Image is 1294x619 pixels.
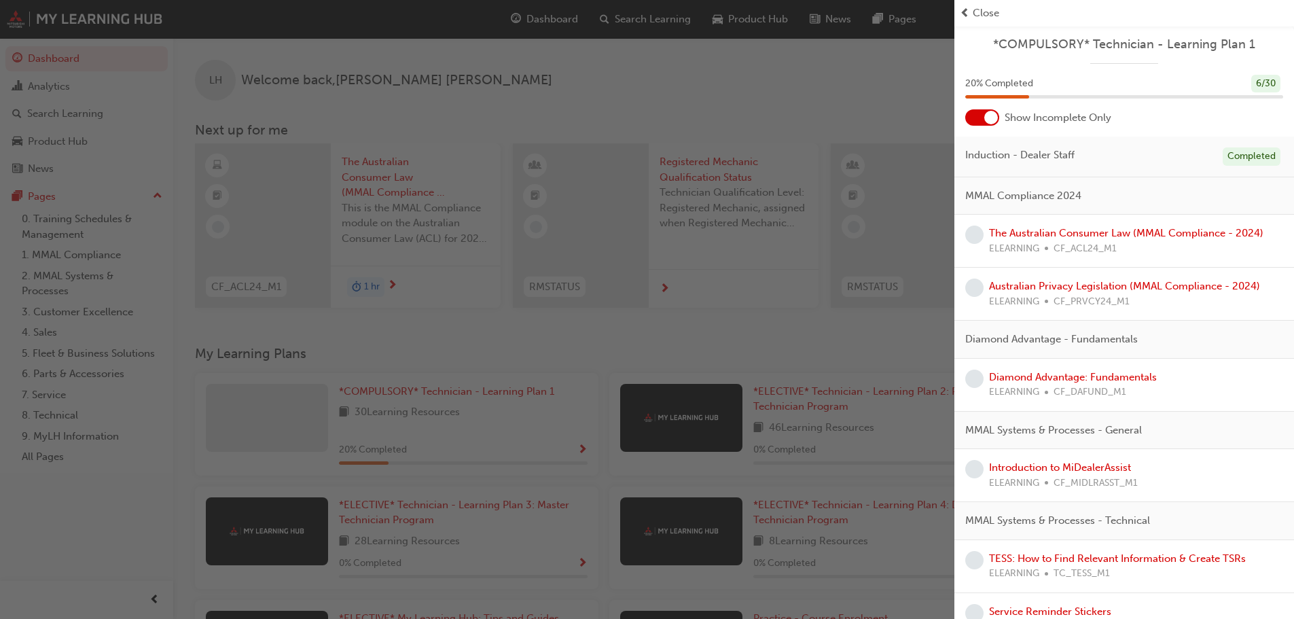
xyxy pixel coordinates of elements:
[1054,241,1117,257] span: CF_ACL24_M1
[989,566,1039,582] span: ELEARNING
[989,385,1039,400] span: ELEARNING
[1251,75,1280,93] div: 6 / 30
[989,227,1263,239] a: The Australian Consumer Law (MMAL Compliance - 2024)
[989,280,1260,292] a: Australian Privacy Legislation (MMAL Compliance - 2024)
[965,37,1283,52] a: *COMPULSORY* Technician - Learning Plan 1
[973,5,999,21] span: Close
[965,551,984,569] span: learningRecordVerb_NONE-icon
[965,147,1075,163] span: Induction - Dealer Staff
[989,552,1246,565] a: TESS: How to Find Relevant Information & Create TSRs
[965,370,984,388] span: learningRecordVerb_NONE-icon
[1054,294,1130,310] span: CF_PRVCY24_M1
[1223,147,1280,166] div: Completed
[960,5,1289,21] button: prev-iconClose
[1054,385,1126,400] span: CF_DAFUND_M1
[989,476,1039,491] span: ELEARNING
[965,226,984,244] span: learningRecordVerb_NONE-icon
[965,460,984,478] span: learningRecordVerb_NONE-icon
[960,5,970,21] span: prev-icon
[965,513,1150,529] span: MMAL Systems & Processes - Technical
[965,332,1138,347] span: Diamond Advantage - Fundamentals
[989,294,1039,310] span: ELEARNING
[965,423,1142,438] span: MMAL Systems & Processes - General
[989,461,1131,474] a: Introduction to MiDealerAssist
[965,76,1033,92] span: 20 % Completed
[1005,110,1111,126] span: Show Incomplete Only
[965,188,1081,204] span: MMAL Compliance 2024
[1054,476,1138,491] span: CF_MIDLRASST_M1
[989,241,1039,257] span: ELEARNING
[965,279,984,297] span: learningRecordVerb_NONE-icon
[1054,566,1110,582] span: TC_TESS_M1
[989,605,1111,618] a: Service Reminder Stickers
[989,371,1157,383] a: Diamond Advantage: Fundamentals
